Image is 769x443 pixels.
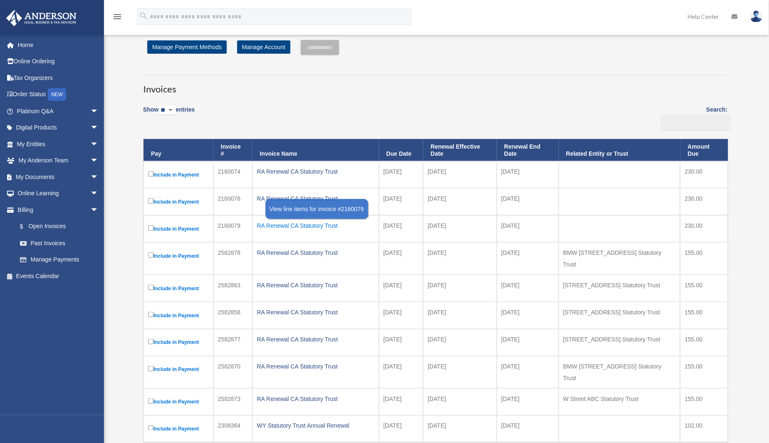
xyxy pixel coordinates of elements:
[680,188,728,215] td: 230.00
[253,139,379,162] th: Invoice Name: activate to sort column ascending
[379,188,424,215] td: [DATE]
[423,139,497,162] th: Renewal Effective Date: activate to sort column ascending
[559,329,680,356] td: [STREET_ADDRESS] Statutory Trust
[680,356,728,388] td: 155.00
[497,329,559,356] td: [DATE]
[12,251,107,268] a: Manage Payments
[112,15,122,22] a: menu
[90,136,107,153] span: arrow_drop_down
[497,161,559,188] td: [DATE]
[497,388,559,416] td: [DATE]
[559,388,680,416] td: W Street ABC Statutory Trust
[379,416,424,443] td: [DATE]
[6,37,111,53] a: Home
[148,339,154,344] input: Include in Payment
[379,356,424,388] td: [DATE]
[144,139,213,162] th: Pay: activate to sort column descending
[213,215,253,242] td: 2160079
[423,356,497,388] td: [DATE]
[90,103,107,120] span: arrow_drop_down
[423,416,497,443] td: [DATE]
[148,198,154,204] input: Include in Payment
[12,235,107,251] a: Past Invoices
[497,215,559,242] td: [DATE]
[257,361,375,372] div: RA Renewal CA Statutory Trust
[25,221,29,232] span: $
[6,152,111,169] a: My Anderson Teamarrow_drop_down
[379,329,424,356] td: [DATE]
[661,114,731,130] input: Search:
[148,171,154,177] input: Include in Payment
[148,397,209,407] label: Include in Payment
[680,242,728,275] td: 155.00
[213,188,253,215] td: 2160076
[257,193,375,204] div: RA Renewal CA Statutory Trust
[6,202,107,218] a: Billingarrow_drop_down
[680,215,728,242] td: 230.00
[423,161,497,188] td: [DATE]
[148,312,154,317] input: Include in Payment
[497,242,559,275] td: [DATE]
[6,86,111,103] a: Order StatusNEW
[680,416,728,443] td: 102.00
[6,103,111,119] a: Platinum Q&Aarrow_drop_down
[559,275,680,302] td: [STREET_ADDRESS] Statutory Trust
[680,302,728,329] td: 155.00
[497,275,559,302] td: [DATE]
[497,302,559,329] td: [DATE]
[680,388,728,416] td: 155.00
[6,136,111,152] a: My Entitiesarrow_drop_down
[6,70,111,86] a: Tax Organizers
[237,40,290,54] a: Manage Account
[423,275,497,302] td: [DATE]
[148,366,154,371] input: Include in Payment
[680,161,728,188] td: 230.00
[257,306,375,318] div: RA Renewal CA Statutory Trust
[148,252,154,258] input: Include in Payment
[213,356,253,388] td: 2582870
[559,356,680,388] td: BMW [STREET_ADDRESS] Statutory Trust
[148,364,209,375] label: Include in Payment
[6,268,111,284] a: Events Calendar
[379,275,424,302] td: [DATE]
[139,11,148,20] i: search
[148,197,209,207] label: Include in Payment
[379,139,424,162] th: Due Date: activate to sort column ascending
[148,169,209,180] label: Include in Payment
[213,139,253,162] th: Invoice #: activate to sort column ascending
[559,242,680,275] td: BMW [STREET_ADDRESS] Statutory Trust
[213,302,253,329] td: 2582858
[148,424,209,434] label: Include in Payment
[379,388,424,416] td: [DATE]
[6,53,111,70] a: Online Ordering
[379,161,424,188] td: [DATE]
[497,188,559,215] td: [DATE]
[148,285,154,290] input: Include in Payment
[147,40,227,54] a: Manage Payment Methods
[379,242,424,275] td: [DATE]
[143,75,728,96] h3: Invoices
[257,420,375,432] div: WY Statutory Trust Annual Renewal
[148,426,154,431] input: Include in Payment
[90,202,107,219] span: arrow_drop_down
[423,329,497,356] td: [DATE]
[148,398,154,404] input: Include in Payment
[497,139,559,162] th: Renewal End Date: activate to sort column ascending
[48,88,66,101] div: NEW
[213,388,253,416] td: 2582873
[90,169,107,186] span: arrow_drop_down
[148,251,209,261] label: Include in Payment
[4,10,79,26] img: Anderson Advisors Platinum Portal
[680,329,728,356] td: 155.00
[148,225,154,231] input: Include in Payment
[750,10,763,22] img: User Pic
[497,356,559,388] td: [DATE]
[423,242,497,275] td: [DATE]
[213,161,253,188] td: 2160074
[148,310,209,321] label: Include in Payment
[148,224,209,234] label: Include in Payment
[497,416,559,443] td: [DATE]
[423,188,497,215] td: [DATE]
[143,105,195,124] label: Show entries
[257,166,375,177] div: RA Renewal CA Statutory Trust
